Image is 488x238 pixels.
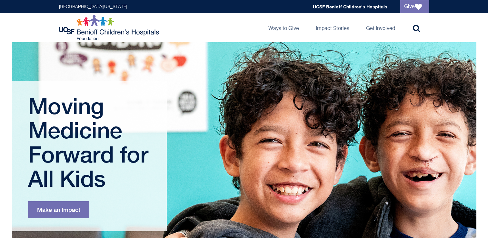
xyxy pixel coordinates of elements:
[28,201,89,218] a: Make an Impact
[361,13,400,42] a: Get Involved
[263,13,304,42] a: Ways to Give
[28,94,152,191] h1: Moving Medicine Forward for All Kids
[59,15,161,41] img: Logo for UCSF Benioff Children's Hospitals Foundation
[313,4,387,9] a: UCSF Benioff Children's Hospitals
[59,5,127,9] a: [GEOGRAPHIC_DATA][US_STATE]
[311,13,354,42] a: Impact Stories
[400,0,429,13] a: Give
